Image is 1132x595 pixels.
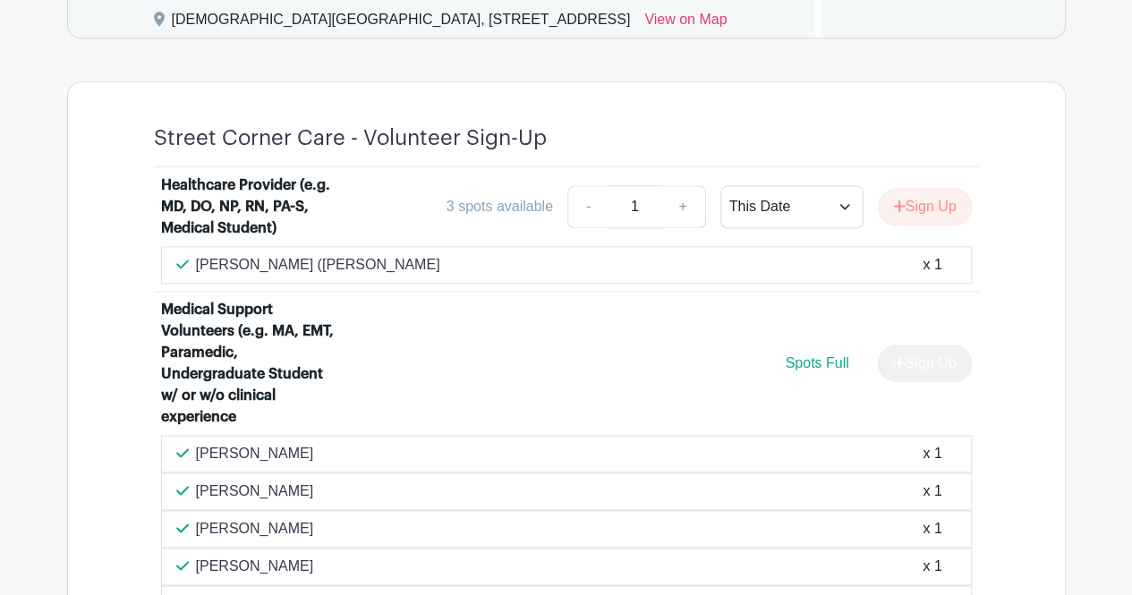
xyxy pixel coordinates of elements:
button: Sign Up [878,188,972,225]
a: + [660,185,705,228]
h4: Street Corner Care - Volunteer Sign-Up [154,125,547,151]
span: Spots Full [785,355,848,370]
p: [PERSON_NAME] [196,480,314,502]
a: View on Map [644,9,727,38]
p: [PERSON_NAME] [196,556,314,577]
div: x 1 [923,518,941,540]
div: x 1 [923,443,941,464]
div: 3 spots available [447,196,553,217]
div: x 1 [923,556,941,577]
p: [PERSON_NAME] ([PERSON_NAME] [196,254,440,276]
div: Medical Support Volunteers (e.g. MA, EMT, Paramedic, Undergraduate Student w/ or w/o clinical exp... [161,299,343,428]
div: [DEMOGRAPHIC_DATA][GEOGRAPHIC_DATA], [STREET_ADDRESS] [172,9,631,38]
p: [PERSON_NAME] [196,443,314,464]
div: x 1 [923,480,941,502]
a: - [567,185,609,228]
p: [PERSON_NAME] [196,518,314,540]
div: Healthcare Provider (e.g. MD, DO, NP, RN, PA-S, Medical Student) [161,174,343,239]
div: x 1 [923,254,941,276]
